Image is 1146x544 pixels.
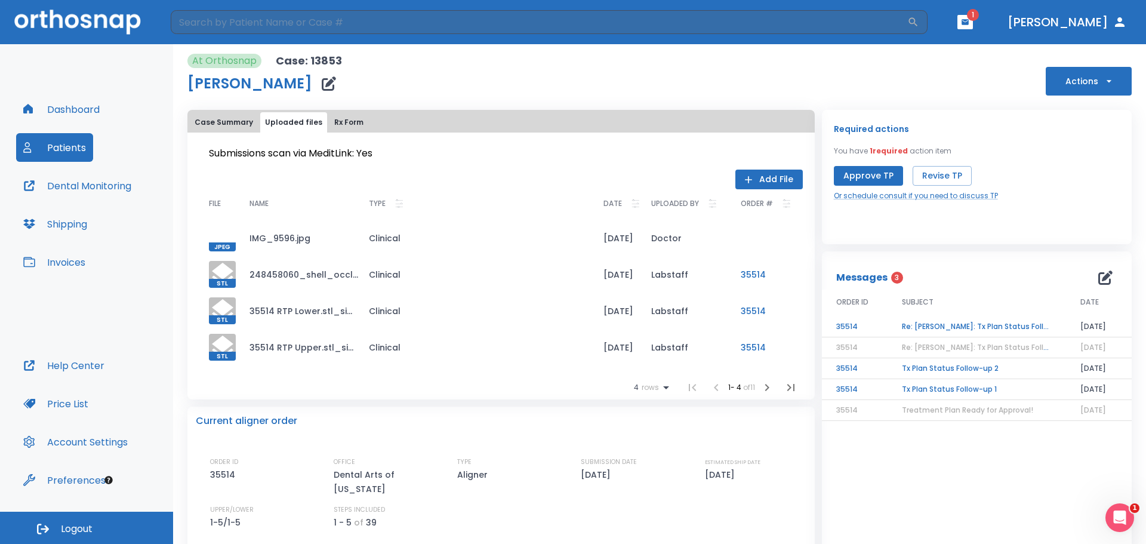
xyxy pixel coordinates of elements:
button: Approve TP [834,166,903,186]
a: Account Settings [16,428,135,456]
p: TYPE [457,457,472,468]
h1: [PERSON_NAME] [187,76,312,91]
p: You have action item [834,146,951,156]
span: 1 - 4 [728,382,743,392]
button: Price List [16,389,95,418]
td: [DATE] [1066,358,1132,379]
a: Shipping [16,210,94,238]
td: Doctor [642,220,731,256]
td: 35514 RTP Lower.stl_simplified.stl [240,293,359,329]
td: [DATE] [594,220,642,256]
span: 35514 [836,405,858,415]
td: Tx Plan Status Follow-up 1 [888,379,1066,400]
div: tabs [190,112,812,133]
p: 39 [366,515,377,530]
span: 1 [1130,503,1139,513]
td: Clinical [359,329,594,365]
button: Uploaded files [260,112,327,133]
span: ORDER ID [836,297,868,308]
p: ORDER ID [210,457,238,468]
button: Dashboard [16,95,107,124]
button: Preferences [16,466,113,494]
td: Tx Plan Status Follow-up 2 [888,358,1066,379]
p: [DATE] [705,468,739,482]
td: 35514 [822,316,888,337]
td: 35514 [822,379,888,400]
p: ORDER # [741,196,773,211]
span: [DATE] [1080,405,1106,415]
p: UPPER/LOWER [210,505,254,515]
td: Clinical [359,293,594,329]
td: 35514 [731,256,803,293]
input: Search by Patient Name or Case # [171,10,907,34]
td: 35514 [822,358,888,379]
span: DATE [1080,297,1099,308]
td: Re: [PERSON_NAME]: Tx Plan Status Follow-up 2 [888,316,1066,337]
p: 35514 [210,468,239,482]
span: [DATE] [1080,342,1106,352]
p: Current aligner order [196,414,297,428]
button: Dental Monitoring [16,171,138,200]
span: 4 [634,383,639,392]
td: IMG_9596.jpg [240,220,359,256]
td: 35514 [731,293,803,329]
td: Labstaff [642,293,731,329]
span: JPEG [209,242,236,251]
span: Submissions scan via MeditLink: Yes [209,146,372,160]
span: SUBJECT [902,297,934,308]
td: [DATE] [1066,379,1132,400]
span: Treatment Plan Ready for Approval! [902,405,1033,415]
td: [DATE] [594,329,642,365]
button: Add File [735,170,803,189]
td: 35514 [731,329,803,365]
span: FILE [209,200,221,207]
p: Dental Arts of [US_STATE] [334,468,435,496]
td: 248458060_shell_occlusion_l.stl_simplified.stl [240,256,359,293]
p: Case: 13853 [276,54,342,68]
span: Re: [PERSON_NAME]: Tx Plan Status Follow-up 2 | [13853:35514] [902,342,1130,352]
td: Labstaff [642,256,731,293]
p: TYPE [369,196,386,211]
p: At Orthosnap [192,54,257,68]
p: OFFICE [334,457,355,468]
span: Logout [61,523,93,536]
span: of 11 [743,382,755,392]
iframe: Intercom live chat [1105,503,1134,532]
p: [DATE] [581,468,615,482]
span: 3 [891,272,903,284]
span: 1 required [870,146,908,156]
button: Invoices [16,248,93,276]
button: Revise TP [913,166,972,186]
span: STL [209,352,236,361]
p: ESTIMATED SHIP DATE [705,457,760,468]
button: Case Summary [190,112,258,133]
a: Or schedule consult if you need to discuss TP [834,190,998,201]
p: Aligner [457,468,492,482]
p: Required actions [834,122,909,136]
p: 1-5/1-5 [210,515,245,530]
td: [DATE] [594,293,642,329]
p: DATE [603,196,622,211]
span: STL [209,279,236,288]
p: SUBMISSION DATE [581,457,637,468]
span: STL [209,315,236,324]
button: Help Center [16,351,112,380]
p: UPLOADED BY [651,196,699,211]
p: 1 - 5 [334,515,352,530]
td: [DATE] [1066,316,1132,337]
img: Orthosnap [14,10,141,34]
p: STEPS INCLUDED [334,505,385,515]
button: Rx Form [329,112,368,133]
td: Clinical [359,256,594,293]
td: Labstaff [642,329,731,365]
td: Clinical [359,220,594,256]
span: 35514 [836,342,858,352]
button: Patients [16,133,93,162]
